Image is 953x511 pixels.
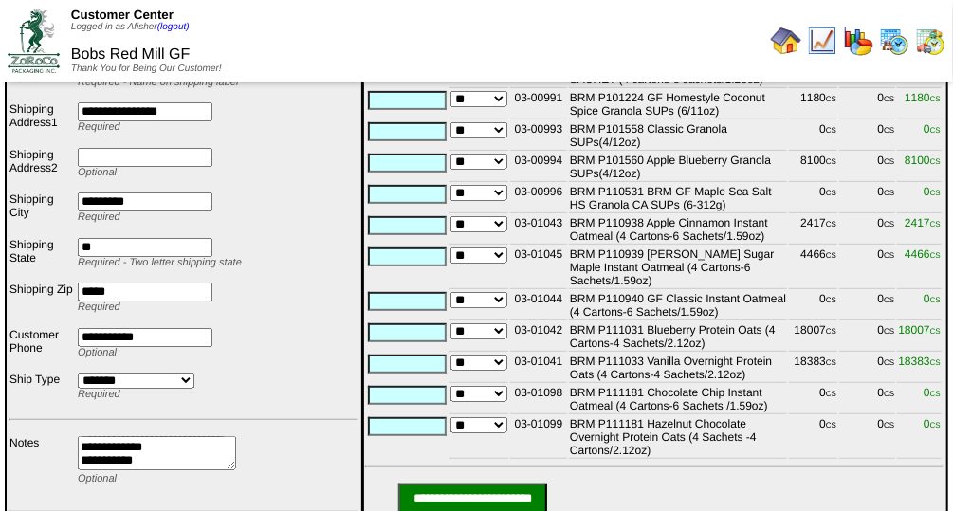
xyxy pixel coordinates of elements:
[826,327,836,336] span: CS
[884,95,894,103] span: CS
[930,251,941,260] span: CS
[510,215,567,245] td: 03-01043
[930,421,941,429] span: CS
[905,91,941,104] span: 1180
[9,101,75,144] td: Shipping Address1
[789,291,837,320] td: 0
[839,153,895,182] td: 0
[839,416,895,459] td: 0
[78,301,120,313] span: Required
[826,358,836,367] span: CS
[9,372,75,411] td: Ship Type
[839,215,895,245] td: 0
[789,215,837,245] td: 2417
[9,282,75,324] td: Shipping Zip
[789,385,837,414] td: 0
[899,323,942,337] span: 18007
[569,354,787,383] td: BRM P111033 Vanilla Overnight Protein Oats (4 Cartons-4 Sachets/2.12oz)
[78,257,242,268] span: Required - Two letter shipping state
[839,184,895,213] td: 0
[884,327,894,336] span: CS
[510,385,567,414] td: 03-01098
[789,354,837,383] td: 18383
[78,347,117,358] span: Optional
[9,435,75,502] td: Notes
[9,192,75,234] td: Shipping City
[510,153,567,182] td: 03-00994
[826,189,836,197] span: CS
[9,147,75,190] td: Shipping Address2
[884,296,894,304] span: CS
[510,121,567,151] td: 03-00993
[510,291,567,320] td: 03-01044
[569,184,787,213] td: BRM P110531 BRM GF Maple Sea Salt HS Granola CA SUPs (6-312g)
[884,390,894,398] span: CS
[789,90,837,119] td: 1180
[78,167,117,178] span: Optional
[899,355,942,368] span: 18383
[826,251,836,260] span: CS
[905,216,941,229] span: 2417
[884,358,894,367] span: CS
[71,64,222,74] span: Thank You for Being Our Customer!
[569,246,787,289] td: BRM P110939 [PERSON_NAME] Sugar Maple Instant Oatmeal (4 Cartons-6 Sachets/1.59oz)
[9,327,75,370] td: Customer Phone
[78,121,120,133] span: Required
[157,22,190,32] a: (logout)
[789,416,837,459] td: 0
[930,390,941,398] span: CS
[839,291,895,320] td: 0
[826,157,836,166] span: CS
[569,416,787,459] td: BRM P111181 Hazelnut Chocolate Overnight Protein Oats (4 Sachets -4 Cartons/2.12oz)
[71,46,190,63] span: Bobs Red Mill GF
[71,8,174,22] span: Customer Center
[826,220,836,228] span: CS
[510,416,567,459] td: 03-01099
[884,189,894,197] span: CS
[884,126,894,135] span: CS
[569,385,787,414] td: BRM P111181 Chocolate Chip Instant Oatmeal (4 Cartons-6 Sachets /1.59oz)
[826,126,836,135] span: CS
[839,322,895,352] td: 0
[839,354,895,383] td: 0
[930,126,941,135] span: CS
[8,9,60,72] img: ZoRoCo_Logo(Green%26Foil)%20jpg.webp
[839,385,895,414] td: 0
[843,26,873,56] img: graph.gif
[771,26,801,56] img: home.gif
[789,246,837,289] td: 4466
[905,247,941,261] span: 4466
[789,121,837,151] td: 0
[879,26,909,56] img: calendarprod.gif
[924,386,941,399] span: 0
[789,322,837,352] td: 18007
[924,417,941,430] span: 0
[569,215,787,245] td: BRM P110938 Apple Cinnamon Instant Oatmeal (4 Cartons-6 Sachets/1.59oz)
[884,220,894,228] span: CS
[510,322,567,352] td: 03-01042
[807,26,837,56] img: line_graph.gif
[930,358,941,367] span: CS
[9,237,75,280] td: Shipping State
[826,95,836,103] span: CS
[789,153,837,182] td: 8100
[915,26,945,56] img: calendarinout.gif
[884,157,894,166] span: CS
[510,354,567,383] td: 03-01041
[930,296,941,304] span: CS
[826,390,836,398] span: CS
[924,122,941,136] span: 0
[826,421,836,429] span: CS
[884,251,894,260] span: CS
[905,154,941,167] span: 8100
[930,157,941,166] span: CS
[924,292,941,305] span: 0
[510,246,567,289] td: 03-01045
[569,153,787,182] td: BRM P101560 Apple Blueberry Granola SUPs(4/12oz)
[839,90,895,119] td: 0
[884,421,894,429] span: CS
[78,473,117,484] span: Optional
[930,95,941,103] span: CS
[78,211,120,223] span: Required
[569,291,787,320] td: BRM P110940 GF Classic Instant Oatmeal (4 Cartons-6 Sachets/1.59oz)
